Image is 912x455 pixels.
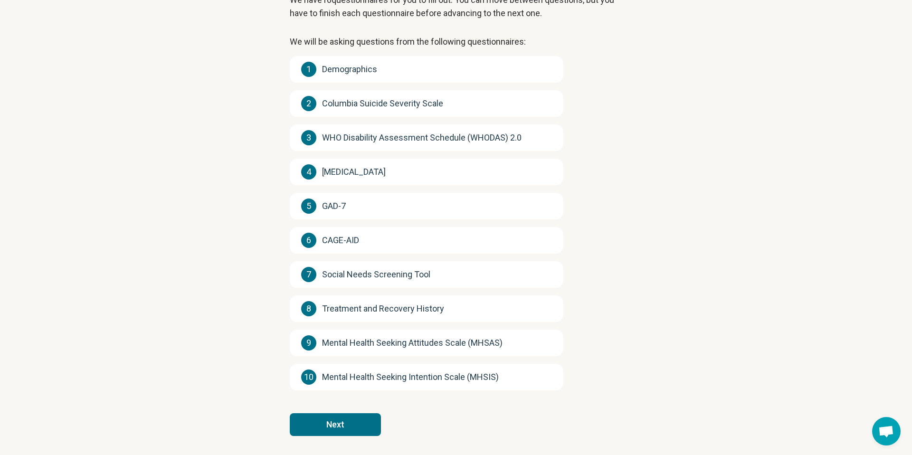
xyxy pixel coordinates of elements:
[301,301,316,316] span: 8
[301,62,316,77] span: 1
[301,233,316,248] span: 6
[322,268,430,281] span: Social Needs Screening Tool
[301,267,316,282] span: 7
[322,199,346,213] span: GAD-7
[301,335,316,351] span: 9
[301,130,316,145] span: 3
[301,164,316,180] span: 4
[322,302,444,315] span: Treatment and Recovery History
[290,35,622,48] p: We will be asking questions from the following questionnaires:
[322,63,377,76] span: Demographics
[322,336,503,350] span: Mental Health Seeking Attitudes Scale (MHSAS)
[322,165,386,179] span: [MEDICAL_DATA]
[301,199,316,214] span: 5
[301,370,316,385] span: 10
[322,370,499,384] span: Mental Health Seeking Intention Scale (MHSIS)
[322,131,522,144] span: WHO Disability Assessment Schedule (WHODAS) 2.0
[322,234,359,247] span: CAGE-AID
[301,96,316,111] span: 2
[322,97,443,110] span: Columbia Suicide Severity Scale
[872,417,901,446] div: Open chat
[290,413,381,436] button: Next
